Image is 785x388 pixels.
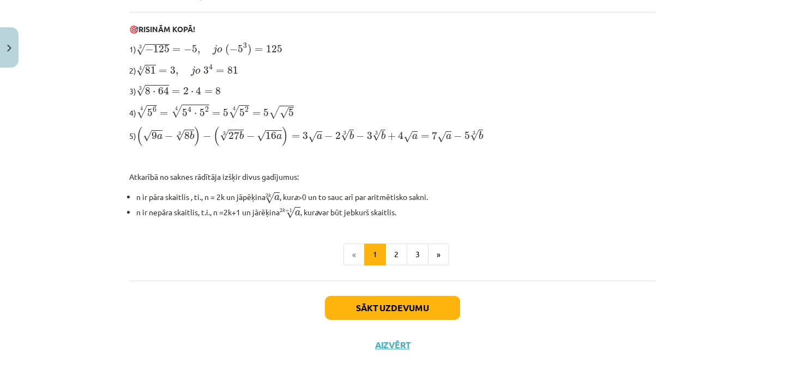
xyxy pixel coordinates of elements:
[252,112,261,116] span: =
[388,132,396,140] span: +
[200,109,205,117] span: 5
[129,23,656,35] p: 🎯
[285,209,289,213] span: +
[239,131,244,140] span: b
[136,44,145,56] span: √
[341,130,349,141] span: √
[191,66,195,76] span: j
[217,47,222,53] span: o
[129,104,656,119] p: 4)
[136,189,656,204] li: n ir pāra skaitlis , ti., n = 2k un jāpēķina , kur >0 un to sauc arī par aritmētisko sakni.
[295,210,300,216] span: a
[308,131,317,143] span: √
[129,244,656,265] nav: Page navigation example
[129,83,656,97] p: 3)
[158,87,169,95] span: 64
[147,109,153,117] span: 5
[228,131,239,140] span: 27
[464,132,470,140] span: 5
[403,131,412,143] span: √
[223,109,228,117] span: 5
[349,131,354,140] span: b
[282,208,285,213] span: k
[184,132,190,140] span: 8
[190,131,194,140] span: b
[182,109,188,117] span: 5
[325,296,460,320] button: Sākt uzdevumu
[479,131,483,140] span: b
[171,105,182,118] span: √
[129,171,656,183] p: Atkarībā no saknes rādītāja izšķir divus gadījumus:
[292,135,300,139] span: =
[280,208,282,212] span: 2
[197,49,200,54] span: ,
[470,130,479,141] span: √
[194,113,197,116] span: ⋅
[263,109,269,117] span: 5
[183,87,189,95] span: 2
[432,131,437,140] span: 7
[215,87,221,95] span: 8
[428,244,449,265] button: »
[372,130,381,141] span: √
[356,132,364,140] span: −
[203,132,211,140] span: −
[227,66,238,74] span: 81
[192,45,197,53] span: 5
[203,66,209,74] span: 3
[145,66,156,74] span: 81
[129,41,656,56] p: 1)
[172,90,180,94] span: =
[136,105,147,118] span: √
[412,134,418,140] span: a
[209,64,213,70] span: 4
[129,63,656,77] p: 2)
[324,132,333,140] span: −
[269,106,280,119] span: √
[129,126,656,147] p: 5)
[145,87,150,95] span: 8
[372,339,413,350] button: Aizvērt
[265,192,274,204] span: √
[294,192,298,202] i: a
[245,107,249,112] span: 2
[228,105,239,118] span: √
[184,46,192,53] span: −
[152,132,157,140] span: 9
[454,132,462,140] span: −
[276,134,282,140] span: a
[176,130,184,141] span: √
[220,130,228,141] span: √
[315,207,318,217] i: a
[191,91,194,94] span: ⋅
[335,132,341,140] span: 2
[204,90,213,94] span: =
[255,48,263,52] span: =
[280,107,288,119] span: √
[172,48,180,52] span: =
[159,69,167,74] span: =
[421,135,429,139] span: =
[446,134,451,140] span: a
[238,45,243,53] span: 5
[138,24,195,34] b: RISINĀM KOPĀ!
[266,45,282,53] span: 125
[274,195,280,201] span: a
[265,132,276,140] span: 16
[437,131,446,143] span: √
[286,207,295,219] span: √
[212,112,220,116] span: =
[145,46,153,53] span: −
[257,130,265,142] span: √
[288,109,294,117] span: 5
[225,44,230,56] span: (
[239,109,245,117] span: 5
[381,131,385,140] span: b
[195,69,201,74] span: o
[176,70,178,76] span: ,
[194,126,201,146] span: )
[136,85,145,96] span: √
[136,126,143,146] span: (
[243,43,247,48] span: 3
[246,132,255,140] span: −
